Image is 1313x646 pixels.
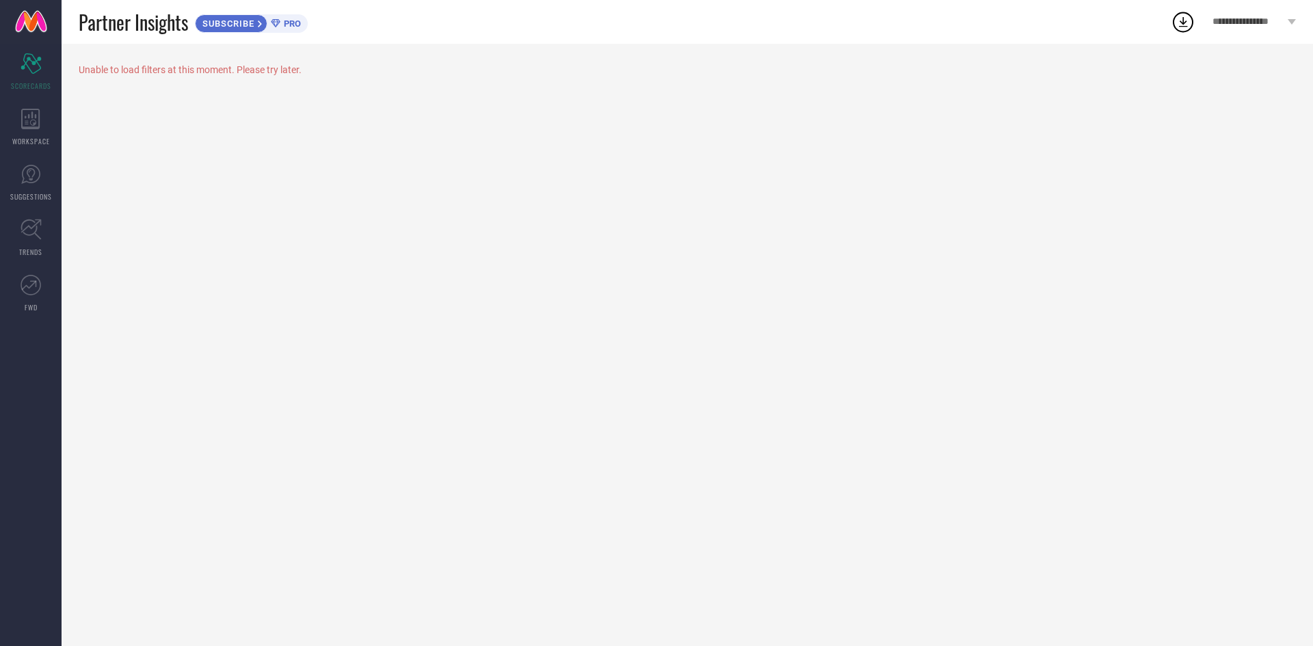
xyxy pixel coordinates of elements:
span: Partner Insights [79,8,188,36]
span: TRENDS [19,247,42,257]
a: SUBSCRIBEPRO [195,11,308,33]
span: FWD [25,302,38,312]
div: Unable to load filters at this moment. Please try later. [79,64,1296,75]
span: SUGGESTIONS [10,191,52,202]
span: PRO [280,18,301,29]
div: Open download list [1171,10,1195,34]
span: WORKSPACE [12,136,50,146]
span: SUBSCRIBE [196,18,258,29]
span: SCORECARDS [11,81,51,91]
